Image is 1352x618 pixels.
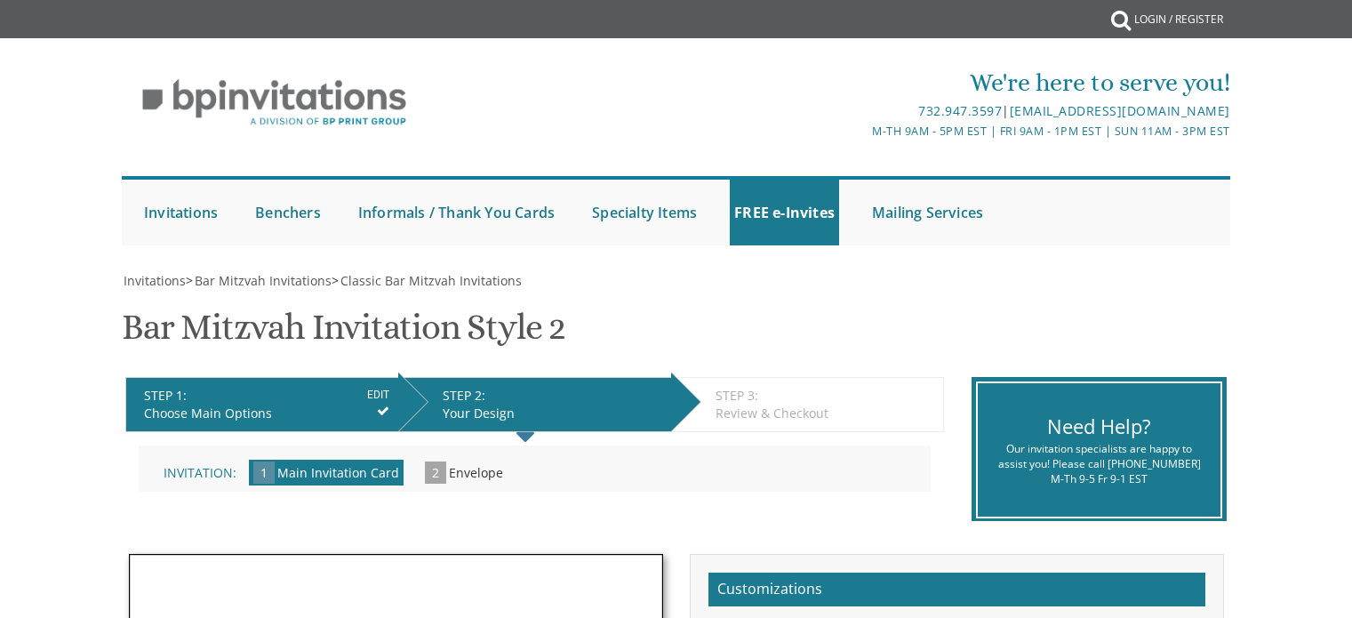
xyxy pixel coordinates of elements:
[708,573,1205,606] h2: Customizations
[492,100,1230,122] div: |
[195,272,332,289] span: Bar Mitzvah Invitations
[122,308,565,360] h1: Bar Mitzvah Invitation Style 2
[251,180,325,245] a: Benchers
[918,102,1002,119] a: 732.947.3597
[367,387,389,403] input: EDIT
[716,387,934,405] div: STEP 3:
[186,272,332,289] span: >
[253,461,275,484] span: 1
[122,272,186,289] a: Invitations
[868,180,988,245] a: Mailing Services
[991,441,1207,486] div: Our invitation specialists are happy to assist you! Please call [PHONE_NUMBER] M-Th 9-5 Fr 9-1 EST
[277,464,399,481] span: Main Invitation Card
[340,272,522,289] span: Classic Bar Mitzvah Invitations
[730,180,839,245] a: FREE e-Invites
[144,387,389,405] div: STEP 1:
[443,405,662,422] div: Your Design
[588,180,701,245] a: Specialty Items
[1277,547,1334,600] iframe: chat widget
[443,387,662,405] div: STEP 2:
[492,65,1230,100] div: We're here to serve you!
[144,405,389,422] div: Choose Main Options
[492,122,1230,140] div: M-Th 9am - 5pm EST | Fri 9am - 1pm EST | Sun 11am - 3pm EST
[124,272,186,289] span: Invitations
[716,405,934,422] div: Review & Checkout
[332,272,522,289] span: >
[339,272,522,289] a: Classic Bar Mitzvah Invitations
[449,464,503,481] span: Envelope
[122,66,427,140] img: BP Invitation Loft
[140,180,222,245] a: Invitations
[425,461,446,484] span: 2
[354,180,559,245] a: Informals / Thank You Cards
[164,464,236,481] span: Invitation:
[193,272,332,289] a: Bar Mitzvah Invitations
[1010,102,1230,119] a: [EMAIL_ADDRESS][DOMAIN_NAME]
[991,413,1207,440] div: Need Help?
